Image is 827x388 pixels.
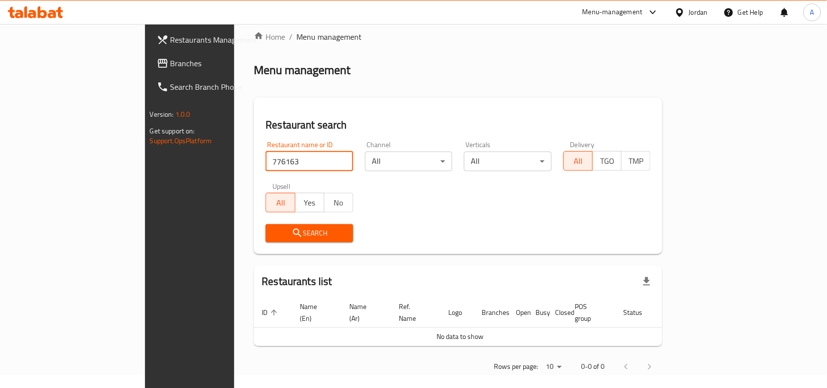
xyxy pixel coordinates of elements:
[494,361,538,373] p: Rows per page:
[262,274,332,289] h2: Restaurants list
[583,6,643,18] div: Menu-management
[597,154,618,168] span: TGO
[266,224,353,242] button: Search
[528,298,547,328] th: Busy
[440,298,474,328] th: Logo
[547,298,567,328] th: Closed
[149,52,283,75] a: Branches
[300,301,330,324] span: Name (En)
[570,141,595,148] label: Delivery
[349,301,379,324] span: Name (Ar)
[262,307,280,318] span: ID
[149,28,283,52] a: Restaurants Management
[273,227,345,239] span: Search
[568,154,589,168] span: All
[296,31,362,43] span: Menu management
[399,301,429,324] span: Ref. Name
[254,62,350,78] h2: Menu management
[266,118,651,132] h2: Restaurant search
[324,193,353,212] button: No
[254,31,662,43] nav: breadcrumb
[270,196,291,210] span: All
[272,183,291,190] label: Upsell
[621,151,651,171] button: TMP
[150,125,195,137] span: Get support on:
[437,330,484,343] span: No data to show
[328,196,349,210] span: No
[149,75,283,99] a: Search Branch Phone
[150,134,212,147] a: Support.OpsPlatform
[542,360,565,374] div: Rows per page:
[563,151,593,171] button: All
[266,152,353,171] input: Search for restaurant name or ID..
[170,81,275,93] span: Search Branch Phone
[150,108,174,121] span: Version:
[810,7,814,18] span: A
[254,298,701,346] table: enhanced table
[508,298,528,328] th: Open
[626,154,647,168] span: TMP
[592,151,622,171] button: TGO
[289,31,292,43] li: /
[689,7,708,18] div: Jordan
[266,193,295,212] button: All
[623,307,655,318] span: Status
[474,298,508,328] th: Branches
[575,301,604,324] span: POS group
[170,34,275,46] span: Restaurants Management
[581,361,605,373] p: 0-0 of 0
[635,270,658,293] div: Export file
[295,193,324,212] button: Yes
[365,152,453,171] div: All
[175,108,191,121] span: 1.0.0
[170,57,275,69] span: Branches
[299,196,320,210] span: Yes
[464,152,552,171] div: All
